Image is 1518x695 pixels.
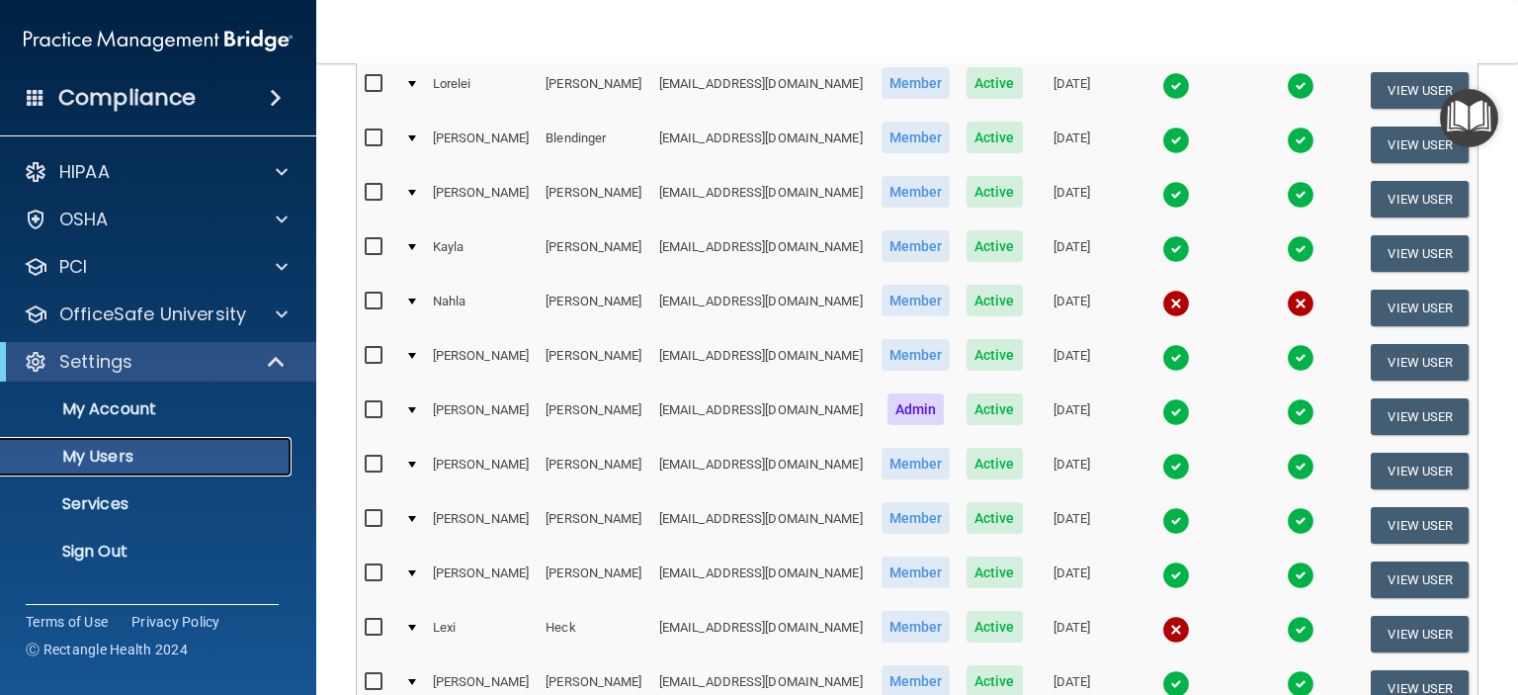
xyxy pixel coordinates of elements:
[1162,72,1190,100] img: tick.e7d51cea.svg
[882,285,951,316] span: Member
[538,281,651,335] td: [PERSON_NAME]
[1371,181,1469,217] button: View User
[651,553,873,607] td: [EMAIL_ADDRESS][DOMAIN_NAME]
[1371,453,1469,489] button: View User
[425,118,539,172] td: [PERSON_NAME]
[58,84,196,112] h4: Compliance
[1287,72,1314,100] img: tick.e7d51cea.svg
[425,226,539,281] td: Kayla
[967,393,1023,425] span: Active
[59,303,246,326] p: OfficeSafe University
[1371,616,1469,652] button: View User
[882,557,951,588] span: Member
[882,502,951,534] span: Member
[1162,398,1190,426] img: tick.e7d51cea.svg
[59,160,110,184] p: HIPAA
[425,390,539,444] td: [PERSON_NAME]
[1371,290,1469,326] button: View User
[1031,553,1113,607] td: [DATE]
[425,553,539,607] td: [PERSON_NAME]
[1287,127,1314,154] img: tick.e7d51cea.svg
[538,607,651,661] td: Heck
[1371,235,1469,272] button: View User
[1162,616,1190,644] img: cross.ca9f0e7f.svg
[13,542,283,562] p: Sign Out
[651,335,873,390] td: [EMAIL_ADDRESS][DOMAIN_NAME]
[1162,290,1190,317] img: cross.ca9f0e7f.svg
[967,448,1023,479] span: Active
[651,172,873,226] td: [EMAIL_ADDRESS][DOMAIN_NAME]
[1371,127,1469,163] button: View User
[131,612,220,632] a: Privacy Policy
[1371,562,1469,598] button: View User
[538,335,651,390] td: [PERSON_NAME]
[13,447,283,467] p: My Users
[967,122,1023,153] span: Active
[1287,616,1314,644] img: tick.e7d51cea.svg
[1287,562,1314,589] img: tick.e7d51cea.svg
[882,611,951,643] span: Member
[1031,118,1113,172] td: [DATE]
[1287,344,1314,372] img: tick.e7d51cea.svg
[1162,235,1190,263] img: tick.e7d51cea.svg
[651,444,873,498] td: [EMAIL_ADDRESS][DOMAIN_NAME]
[882,122,951,153] span: Member
[1287,181,1314,209] img: tick.e7d51cea.svg
[882,230,951,262] span: Member
[538,172,651,226] td: [PERSON_NAME]
[538,390,651,444] td: [PERSON_NAME]
[59,350,132,374] p: Settings
[538,63,651,118] td: [PERSON_NAME]
[651,63,873,118] td: [EMAIL_ADDRESS][DOMAIN_NAME]
[425,607,539,661] td: Lexi
[651,281,873,335] td: [EMAIL_ADDRESS][DOMAIN_NAME]
[59,208,109,231] p: OSHA
[425,444,539,498] td: [PERSON_NAME]
[1287,507,1314,535] img: tick.e7d51cea.svg
[24,160,288,184] a: HIPAA
[967,502,1023,534] span: Active
[1031,390,1113,444] td: [DATE]
[13,494,283,514] p: Services
[651,226,873,281] td: [EMAIL_ADDRESS][DOMAIN_NAME]
[1031,607,1113,661] td: [DATE]
[1162,127,1190,154] img: tick.e7d51cea.svg
[1162,453,1190,480] img: tick.e7d51cea.svg
[651,498,873,553] td: [EMAIL_ADDRESS][DOMAIN_NAME]
[1031,498,1113,553] td: [DATE]
[425,172,539,226] td: [PERSON_NAME]
[538,444,651,498] td: [PERSON_NAME]
[1287,235,1314,263] img: tick.e7d51cea.svg
[1031,172,1113,226] td: [DATE]
[26,612,108,632] a: Terms of Use
[1031,63,1113,118] td: [DATE]
[24,303,288,326] a: OfficeSafe University
[1440,89,1498,147] button: Open Resource Center
[1162,507,1190,535] img: tick.e7d51cea.svg
[967,67,1023,99] span: Active
[1371,507,1469,544] button: View User
[882,176,951,208] span: Member
[13,399,283,419] p: My Account
[538,553,651,607] td: [PERSON_NAME]
[882,448,951,479] span: Member
[59,255,87,279] p: PCI
[1162,181,1190,209] img: tick.e7d51cea.svg
[538,498,651,553] td: [PERSON_NAME]
[651,607,873,661] td: [EMAIL_ADDRESS][DOMAIN_NAME]
[967,557,1023,588] span: Active
[1287,453,1314,480] img: tick.e7d51cea.svg
[425,335,539,390] td: [PERSON_NAME]
[967,176,1023,208] span: Active
[24,255,288,279] a: PCI
[882,67,951,99] span: Member
[26,640,188,659] span: Ⓒ Rectangle Health 2024
[1287,290,1314,317] img: cross.ca9f0e7f.svg
[425,498,539,553] td: [PERSON_NAME]
[967,611,1023,643] span: Active
[538,226,651,281] td: [PERSON_NAME]
[651,118,873,172] td: [EMAIL_ADDRESS][DOMAIN_NAME]
[1162,562,1190,589] img: tick.e7d51cea.svg
[538,118,651,172] td: Blendinger
[1287,398,1314,426] img: tick.e7d51cea.svg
